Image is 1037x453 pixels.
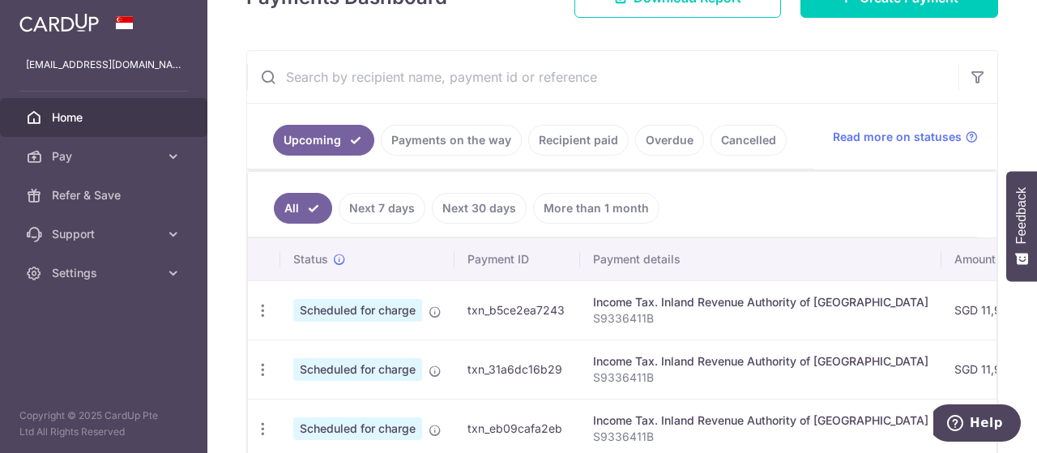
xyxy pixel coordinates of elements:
[273,125,374,156] a: Upcoming
[293,299,422,322] span: Scheduled for charge
[954,251,996,267] span: Amount
[833,129,978,145] a: Read more on statuses
[635,125,704,156] a: Overdue
[52,226,159,242] span: Support
[593,429,928,445] p: S9336411B
[528,125,629,156] a: Recipient paid
[381,125,522,156] a: Payments on the way
[593,370,928,386] p: S9336411B
[339,193,425,224] a: Next 7 days
[432,193,527,224] a: Next 30 days
[52,148,159,165] span: Pay
[274,193,332,224] a: All
[593,294,928,310] div: Income Tax. Inland Revenue Authority of [GEOGRAPHIC_DATA]
[293,251,328,267] span: Status
[26,57,181,73] p: [EMAIL_ADDRESS][DOMAIN_NAME]
[454,238,580,280] th: Payment ID
[593,310,928,327] p: S9336411B
[454,280,580,340] td: txn_b5ce2ea7243
[933,404,1021,445] iframe: Opens a widget where you can find more information
[533,193,659,224] a: More than 1 month
[247,51,958,103] input: Search by recipient name, payment id or reference
[19,13,99,32] img: CardUp
[52,187,159,203] span: Refer & Save
[1006,171,1037,281] button: Feedback - Show survey
[293,358,422,381] span: Scheduled for charge
[593,412,928,429] div: Income Tax. Inland Revenue Authority of [GEOGRAPHIC_DATA]
[711,125,787,156] a: Cancelled
[580,238,941,280] th: Payment details
[52,109,159,126] span: Home
[454,340,580,399] td: txn_31a6dc16b29
[593,353,928,370] div: Income Tax. Inland Revenue Authority of [GEOGRAPHIC_DATA]
[293,417,422,440] span: Scheduled for charge
[1014,187,1029,244] span: Feedback
[52,265,159,281] span: Settings
[833,129,962,145] span: Read more on statuses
